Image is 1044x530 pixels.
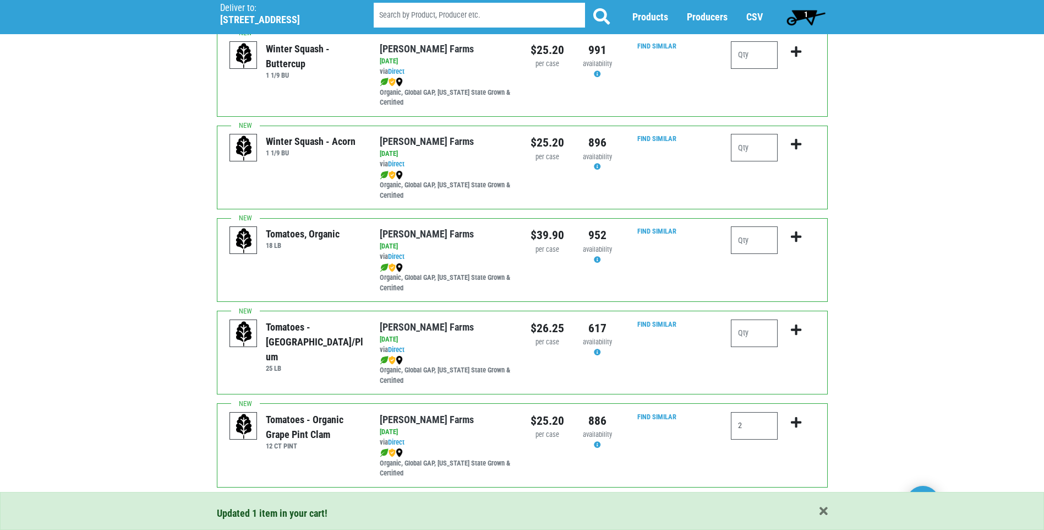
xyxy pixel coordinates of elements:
[531,412,564,430] div: $25.20
[396,171,403,180] img: map_marker-0e94453035b3232a4d21701695807de9.png
[230,413,258,440] img: placeholder-variety-43d6402dacf2d531de610a020419775a.svg
[266,149,356,157] h6: 1 1/9 BU
[637,320,676,328] a: Find Similar
[583,245,612,253] span: availability
[266,364,363,372] h6: 25 LB
[380,262,513,294] div: Organic, Global GAP, [US_STATE] State Grown & Certified
[583,430,612,439] span: availability
[380,427,513,437] div: [DATE]
[380,252,513,262] div: via
[388,345,405,354] a: Direct
[380,414,474,425] a: [PERSON_NAME] Farms
[389,448,396,457] img: safety-e55c860ca8c00a9c171001a62a92dabd.png
[581,412,614,430] div: 886
[781,6,830,28] a: 1
[380,149,513,159] div: [DATE]
[583,60,612,68] span: availability
[389,356,396,365] img: safety-e55c860ca8c00a9c171001a62a92dabd.png
[388,438,405,446] a: Direct
[380,263,389,272] img: leaf-e5c59151409436ccce96b2ca1b28e03c.png
[389,263,396,272] img: safety-e55c860ca8c00a9c171001a62a92dabd.png
[581,226,614,244] div: 952
[380,67,513,77] div: via
[380,78,389,86] img: leaf-e5c59151409436ccce96b2ca1b28e03c.png
[380,171,389,180] img: leaf-e5c59151409436ccce96b2ca1b28e03c.png
[583,153,612,161] span: availability
[531,226,564,244] div: $39.90
[374,3,585,28] input: Search by Product, Producer etc.
[380,159,513,170] div: via
[380,228,474,240] a: [PERSON_NAME] Farms
[266,320,363,364] div: Tomatoes - [GEOGRAPHIC_DATA]/Plum
[217,506,828,521] div: Updated 1 item in your cart!
[637,134,676,143] a: Find Similar
[396,263,403,272] img: map_marker-0e94453035b3232a4d21701695807de9.png
[266,41,363,71] div: Winter Squash - Buttercup
[230,134,258,162] img: placeholder-variety-43d6402dacf2d531de610a020419775a.svg
[731,412,778,440] input: Qty
[637,42,676,50] a: Find Similar
[380,43,474,55] a: [PERSON_NAME] Farms
[230,42,258,69] img: placeholder-variety-43d6402dacf2d531de610a020419775a.svg
[531,337,564,348] div: per case
[388,160,405,168] a: Direct
[388,67,405,75] a: Direct
[266,71,363,79] h6: 1 1/9 BU
[531,430,564,440] div: per case
[380,241,513,252] div: [DATE]
[266,134,356,149] div: Winter Squash - Acorn
[687,12,728,23] a: Producers
[266,412,363,442] div: Tomatoes - Organic Grape Pint Clam
[581,320,614,337] div: 617
[637,413,676,421] a: Find Similar
[388,252,405,261] a: Direct
[746,12,763,23] a: CSV
[380,448,513,479] div: Organic, Global GAP, [US_STATE] State Grown & Certified
[380,345,513,355] div: via
[266,241,340,250] h6: 18 LB
[380,437,513,448] div: via
[531,152,564,163] div: per case
[531,134,564,152] div: $25.20
[531,320,564,337] div: $26.25
[380,356,389,365] img: leaf-e5c59151409436ccce96b2ca1b28e03c.png
[581,134,614,152] div: 896
[804,10,808,19] span: 1
[389,78,396,86] img: safety-e55c860ca8c00a9c171001a62a92dabd.png
[380,355,513,386] div: Organic, Global GAP, [US_STATE] State Grown & Certified
[380,321,474,333] a: [PERSON_NAME] Farms
[266,226,340,241] div: Tomatoes, Organic
[380,334,513,345] div: [DATE]
[396,448,403,457] img: map_marker-0e94453035b3232a4d21701695807de9.png
[731,226,778,254] input: Qty
[220,3,346,14] p: Deliver to:
[380,56,513,67] div: [DATE]
[731,320,778,347] input: Qty
[396,78,403,86] img: map_marker-0e94453035b3232a4d21701695807de9.png
[389,171,396,180] img: safety-e55c860ca8c00a9c171001a62a92dabd.png
[230,227,258,255] img: placeholder-variety-43d6402dacf2d531de610a020419775a.svg
[230,320,258,348] img: placeholder-variety-43d6402dacf2d531de610a020419775a.svg
[581,41,614,59] div: 991
[531,59,564,69] div: per case
[380,136,474,147] a: [PERSON_NAME] Farms
[531,245,564,255] div: per case
[220,14,346,26] h5: [STREET_ADDRESS]
[531,41,564,59] div: $25.20
[380,170,513,201] div: Organic, Global GAP, [US_STATE] State Grown & Certified
[632,12,668,23] a: Products
[396,356,403,365] img: map_marker-0e94453035b3232a4d21701695807de9.png
[637,227,676,235] a: Find Similar
[380,448,389,457] img: leaf-e5c59151409436ccce96b2ca1b28e03c.png
[731,134,778,161] input: Qty
[583,338,612,346] span: availability
[731,41,778,69] input: Qty
[266,442,363,450] h6: 12 CT PINT
[380,77,513,109] div: Organic, Global GAP, [US_STATE] State Grown & Certified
